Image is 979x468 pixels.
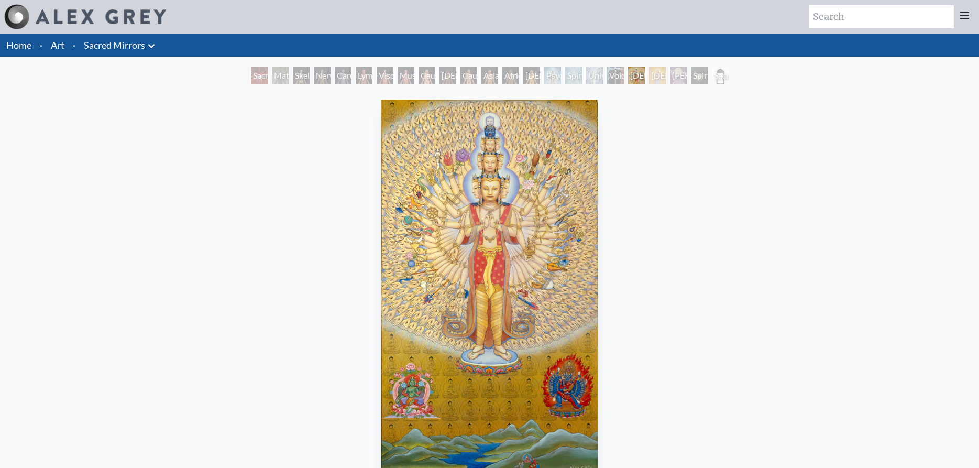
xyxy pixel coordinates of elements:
[649,67,666,84] div: [DEMOGRAPHIC_DATA]
[544,67,561,84] div: Psychic Energy System
[419,67,435,84] div: Caucasian Woman
[439,67,456,84] div: [DEMOGRAPHIC_DATA] Woman
[523,67,540,84] div: [DEMOGRAPHIC_DATA] Woman
[565,67,582,84] div: Spiritual Energy System
[670,67,687,84] div: [PERSON_NAME]
[293,67,310,84] div: Skeletal System
[712,67,729,84] div: Sacred Mirrors Frame
[460,67,477,84] div: Caucasian Man
[251,67,268,84] div: Sacred Mirrors Room, [GEOGRAPHIC_DATA]
[69,34,80,57] li: ·
[335,67,351,84] div: Cardiovascular System
[398,67,414,84] div: Muscle System
[6,39,31,51] a: Home
[481,67,498,84] div: Asian Man
[628,67,645,84] div: [DEMOGRAPHIC_DATA]
[377,67,393,84] div: Viscera
[586,67,603,84] div: Universal Mind Lattice
[691,67,708,84] div: Spiritual World
[272,67,289,84] div: Material World
[36,34,47,57] li: ·
[51,38,64,52] a: Art
[356,67,372,84] div: Lymphatic System
[84,38,145,52] a: Sacred Mirrors
[809,5,954,28] input: Search
[314,67,331,84] div: Nervous System
[502,67,519,84] div: African Man
[607,67,624,84] div: Void Clear Light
